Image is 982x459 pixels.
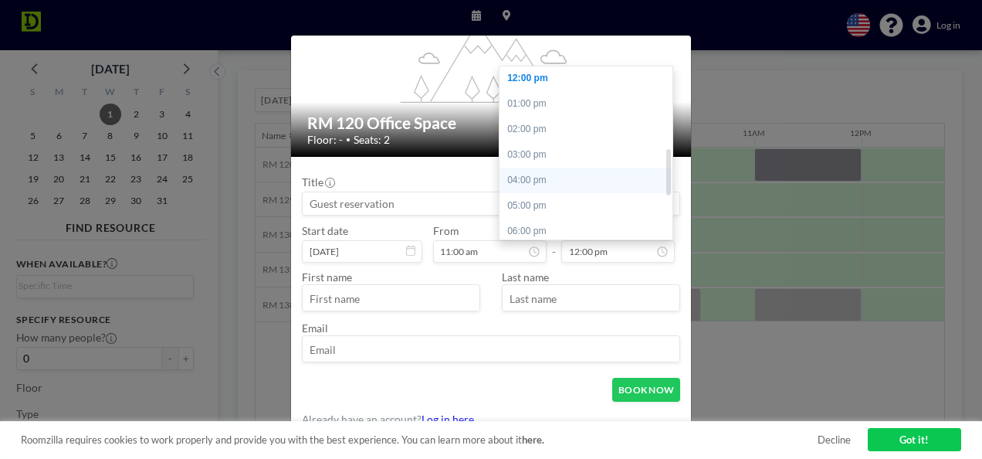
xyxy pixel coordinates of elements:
span: - [552,229,556,258]
div: 03:00 pm [499,142,680,168]
input: Last name [503,287,679,310]
div: 05:00 pm [499,193,680,219]
div: 04:00 pm [499,168,680,193]
div: 01:00 pm [499,91,680,117]
a: Got it! [868,428,961,451]
h2: RM 120 Office Space [307,113,676,133]
span: Already have an account? [302,413,422,426]
span: Seats: 2 [354,133,390,146]
label: Last name [502,270,549,284]
a: Decline [818,433,851,446]
a: here. [522,433,544,446]
div: 06:00 pm [499,219,680,244]
input: First name [303,287,479,310]
span: Floor: - [307,133,343,146]
input: Email [303,338,679,361]
div: 12:00 pm [499,66,680,91]
span: • [346,134,350,144]
label: From [433,224,459,237]
div: 02:00 pm [499,117,680,142]
label: First name [302,270,352,284]
label: Start date [302,224,348,237]
input: Guest reservation [303,192,679,215]
a: Log in here [422,413,474,426]
span: Roomzilla requires cookies to work properly and provide you with the best experience. You can lea... [21,433,818,446]
label: Email [302,321,328,335]
label: Title [302,175,334,189]
button: BOOK NOW [612,378,680,402]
